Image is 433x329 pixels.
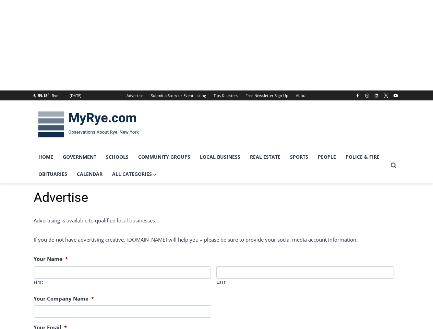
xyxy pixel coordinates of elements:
[387,159,400,172] button: View Search Form
[34,148,387,183] nav: Primary Navigation
[38,93,47,98] span: 59.18
[353,92,362,100] a: Facebook
[112,170,157,178] span: All Categories
[242,90,292,100] a: Free Newsletter Sign Up
[101,148,133,166] a: Schools
[313,148,341,166] a: People
[34,216,400,224] p: Advertising is available to qualified local businesses.
[34,190,400,206] h1: Advertise
[72,166,107,183] a: Calendar
[70,93,82,99] div: [DATE]
[147,90,210,100] a: Submit a Story or Event Listing
[58,148,101,166] a: Government
[123,90,311,100] nav: Secondary Navigation
[48,92,50,96] span: F
[34,295,94,302] label: Your Company Name
[341,148,384,166] a: Police & Fire
[195,148,245,166] a: Local Business
[245,148,285,166] a: Real Estate
[52,93,58,99] div: Rye
[133,148,195,166] a: Community Groups
[123,90,147,100] a: Advertise
[34,107,143,142] img: MyRye.com
[34,166,72,183] a: Obituaries
[34,235,400,244] p: If you do not have advertising creative, [DOMAIN_NAME] will help you – please be sure to provide ...
[285,148,313,166] a: Sports
[34,256,68,263] label: Your Name
[107,166,161,183] a: All Categories
[210,90,242,100] a: Tips & Letters
[217,279,394,286] label: Last
[382,92,390,100] a: X
[292,90,311,100] a: About
[372,92,381,100] a: Linkedin
[363,92,371,100] a: Instagram
[392,92,400,100] a: YouTube
[34,148,58,166] a: Home
[34,279,211,286] label: First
